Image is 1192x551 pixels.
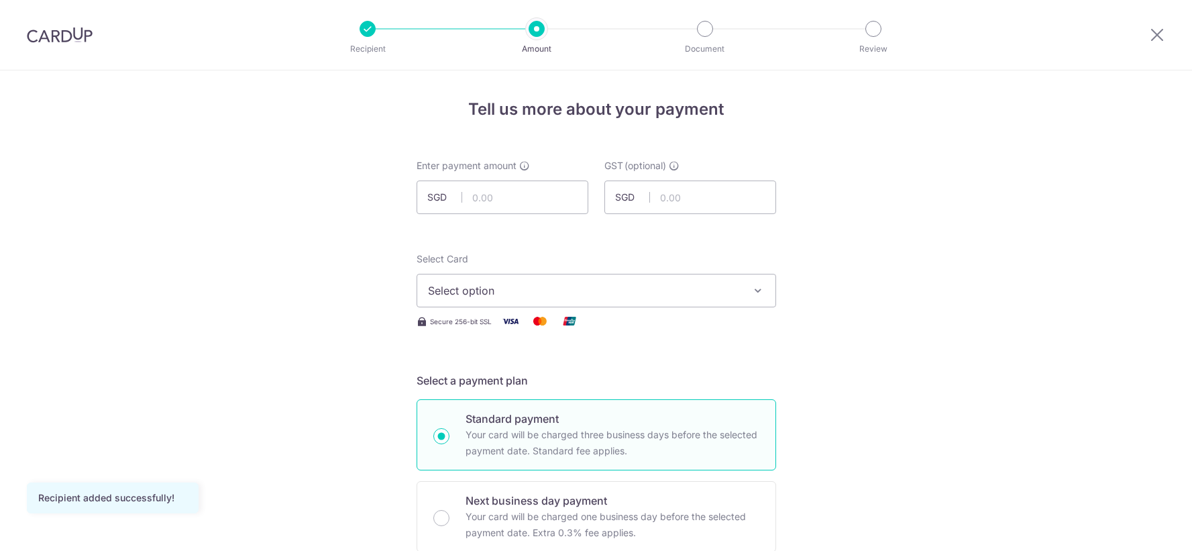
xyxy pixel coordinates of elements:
p: Review [824,42,923,56]
span: SGD [615,191,650,204]
input: 0.00 [417,181,588,214]
img: Mastercard [527,313,553,330]
img: Union Pay [556,313,583,330]
p: Recipient [318,42,417,56]
span: GST [604,159,623,172]
div: Recipient added successfully! [38,491,187,505]
img: Visa [497,313,524,330]
span: (optional) [625,159,666,172]
p: Your card will be charged one business day before the selected payment date. Extra 0.3% fee applies. [466,509,759,541]
p: Next business day payment [466,493,759,509]
span: translation missing: en.payables.payment_networks.credit_card.summary.labels.select_card [417,253,468,264]
p: Standard payment [466,411,759,427]
input: 0.00 [604,181,776,214]
span: Enter payment amount [417,159,517,172]
span: Secure 256-bit SSL [430,316,492,327]
span: SGD [427,191,462,204]
span: Select option [428,283,741,299]
button: Select option [417,274,776,307]
h4: Tell us more about your payment [417,97,776,121]
h5: Select a payment plan [417,372,776,389]
p: Amount [487,42,586,56]
img: CardUp [27,27,93,43]
p: Your card will be charged three business days before the selected payment date. Standard fee appl... [466,427,759,459]
p: Document [655,42,755,56]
